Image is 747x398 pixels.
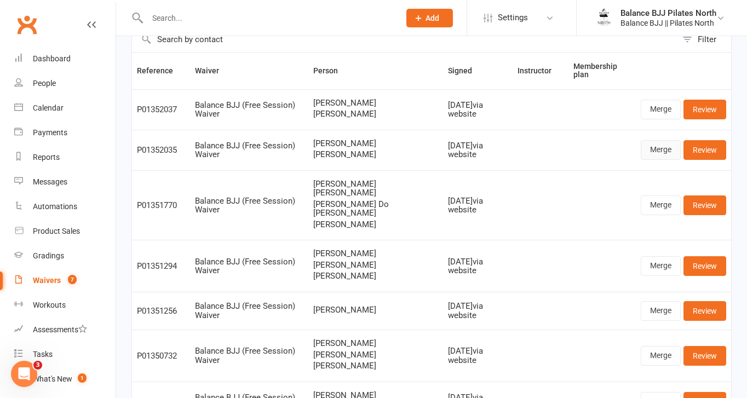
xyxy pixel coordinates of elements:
a: Review [683,256,726,276]
a: Merge [641,195,681,215]
span: 3 [33,361,42,370]
a: Review [683,195,726,215]
span: [PERSON_NAME] [313,339,438,348]
img: thumb_image1754262066.png [593,7,615,29]
a: Review [683,346,726,366]
a: Tasks [14,342,116,367]
span: Waiver [195,66,231,75]
input: Search by contact [132,27,677,52]
div: P01352037 [137,105,185,114]
span: [PERSON_NAME] [313,109,438,119]
span: Person [313,66,350,75]
iframe: Intercom live chat [11,361,37,387]
div: Calendar [33,103,64,112]
div: Tasks [33,350,53,359]
div: P01351294 [137,262,185,271]
div: Balance BJJ (Free Session) Waiver [195,101,303,119]
div: Balance BJJ (Free Session) Waiver [195,141,303,159]
span: Signed [448,66,484,75]
span: [PERSON_NAME] [313,361,438,371]
span: [PERSON_NAME] [313,220,438,229]
span: [PERSON_NAME] [313,350,438,360]
button: Waiver [195,64,231,77]
div: Balance BJJ (Free Session) Waiver [195,197,303,215]
a: Assessments [14,318,116,342]
a: Messages [14,170,116,194]
div: People [33,79,56,88]
button: Signed [448,64,484,77]
a: Merge [641,256,681,276]
span: [PERSON_NAME] [313,305,438,315]
a: Dashboard [14,47,116,71]
a: Review [683,140,726,160]
span: [PERSON_NAME] Do [PERSON_NAME] [313,200,438,218]
span: [PERSON_NAME] [313,99,438,108]
a: Merge [641,301,681,321]
a: Automations [14,194,116,219]
span: Settings [498,5,528,30]
div: Dashboard [33,54,71,63]
div: [DATE] via website [448,101,508,119]
span: 1 [78,373,87,383]
span: 7 [68,275,77,284]
a: Workouts [14,293,116,318]
div: Filter [698,33,716,46]
button: Filter [677,27,731,52]
span: Instructor [518,66,564,75]
a: Product Sales [14,219,116,244]
span: Reference [137,66,185,75]
div: P01350732 [137,351,185,361]
div: Balance BJJ (Free Session) Waiver [195,347,303,365]
a: Review [683,100,726,119]
div: Gradings [33,251,64,260]
span: Add [426,14,439,22]
div: P01352035 [137,146,185,155]
div: [DATE] via website [448,141,508,159]
span: [PERSON_NAME] [313,249,438,258]
input: Search... [144,10,392,26]
div: Payments [33,128,67,137]
a: Merge [641,140,681,160]
a: Merge [641,346,681,366]
span: [PERSON_NAME] [313,139,438,148]
div: Balance BJJ (Free Session) Waiver [195,257,303,275]
a: Review [683,301,726,321]
a: Payments [14,120,116,145]
button: Person [313,64,350,77]
div: Waivers [33,276,61,285]
div: Automations [33,202,77,211]
div: Balance BJJ || Pilates North [620,18,716,28]
a: Waivers 7 [14,268,116,293]
div: Balance BJJ (Free Session) Waiver [195,302,303,320]
div: P01351770 [137,201,185,210]
div: Reports [33,153,60,161]
span: [PERSON_NAME] [313,272,438,281]
a: What's New1 [14,367,116,391]
div: Assessments [33,325,87,334]
a: Merge [641,100,681,119]
th: Membership plan [568,53,636,89]
div: [DATE] via website [448,347,508,365]
div: Workouts [33,301,66,309]
div: Messages [33,177,67,186]
a: Gradings [14,244,116,268]
a: Clubworx [13,11,41,38]
div: P01351256 [137,307,185,316]
div: What's New [33,374,72,383]
a: Calendar [14,96,116,120]
span: [PERSON_NAME] [PERSON_NAME] [313,180,438,198]
a: Reports [14,145,116,170]
div: [DATE] via website [448,302,508,320]
button: Instructor [518,64,564,77]
div: [DATE] via website [448,197,508,215]
div: [DATE] via website [448,257,508,275]
span: [PERSON_NAME] [313,150,438,159]
div: Balance BJJ Pilates North [620,8,716,18]
button: Add [406,9,453,27]
span: [PERSON_NAME] [313,261,438,270]
a: People [14,71,116,96]
button: Reference [137,64,185,77]
div: Product Sales [33,227,80,235]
